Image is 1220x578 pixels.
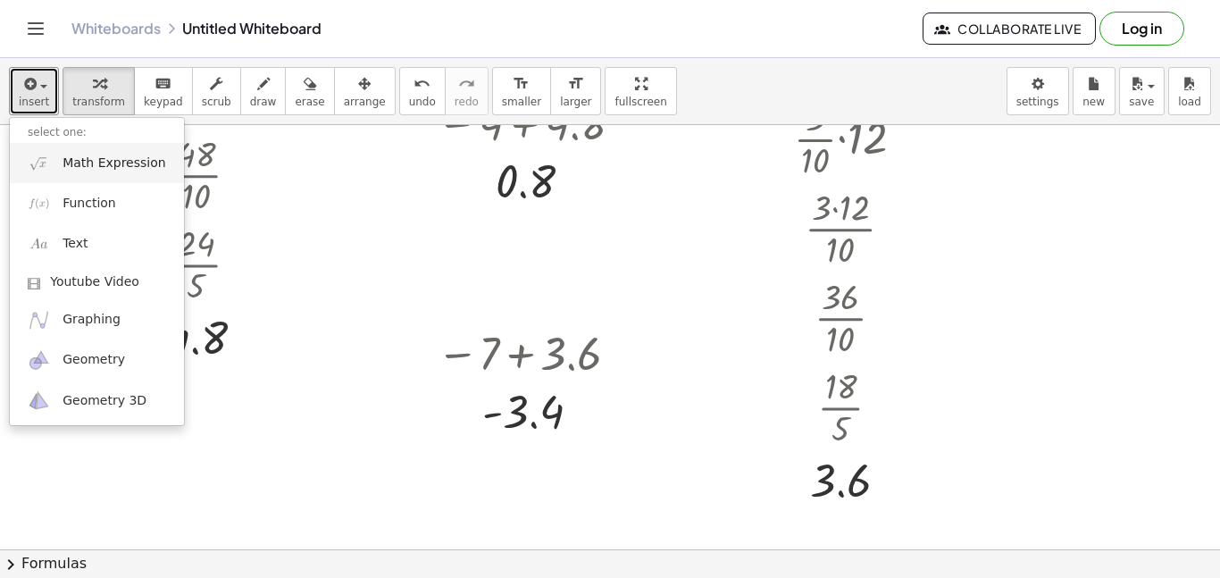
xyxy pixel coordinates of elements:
[414,73,430,95] i: undo
[28,152,50,174] img: sqrt_x.png
[63,67,135,115] button: transform
[1099,12,1184,46] button: Log in
[250,96,277,108] span: draw
[28,192,50,214] img: f_x.png
[409,96,436,108] span: undo
[513,73,530,95] i: format_size
[63,195,116,213] span: Function
[445,67,489,115] button: redoredo
[614,96,666,108] span: fullscreen
[10,264,184,300] a: Youtube Video
[458,73,475,95] i: redo
[63,392,146,410] span: Geometry 3D
[1119,67,1165,115] button: save
[63,155,165,172] span: Math Expression
[1082,96,1105,108] span: new
[71,20,161,38] a: Whiteboards
[50,273,139,291] span: Youtube Video
[192,67,241,115] button: scrub
[1178,96,1201,108] span: load
[10,183,184,223] a: Function
[63,235,88,253] span: Text
[9,67,59,115] button: insert
[295,96,324,108] span: erase
[1007,67,1069,115] button: settings
[1129,96,1154,108] span: save
[63,351,125,369] span: Geometry
[550,67,601,115] button: format_sizelarger
[10,224,184,264] a: Text
[240,67,287,115] button: draw
[63,311,121,329] span: Graphing
[202,96,231,108] span: scrub
[144,96,183,108] span: keypad
[1016,96,1059,108] span: settings
[567,73,584,95] i: format_size
[1168,67,1211,115] button: load
[28,233,50,255] img: Aa.png
[10,340,184,381] a: Geometry
[938,21,1081,37] span: Collaborate Live
[21,14,50,43] button: Toggle navigation
[1073,67,1116,115] button: new
[10,300,184,340] a: Graphing
[10,381,184,421] a: Geometry 3D
[19,96,49,108] span: insert
[28,349,50,372] img: ggb-geometry.svg
[923,13,1096,45] button: Collaborate Live
[344,96,386,108] span: arrange
[605,67,676,115] button: fullscreen
[285,67,334,115] button: erase
[399,67,446,115] button: undoundo
[492,67,551,115] button: format_sizesmaller
[28,309,50,331] img: ggb-graphing.svg
[10,122,184,143] li: select one:
[10,143,184,183] a: Math Expression
[334,67,396,115] button: arrange
[134,67,193,115] button: keyboardkeypad
[502,96,541,108] span: smaller
[560,96,591,108] span: larger
[72,96,125,108] span: transform
[28,390,50,412] img: ggb-3d.svg
[455,96,479,108] span: redo
[155,73,171,95] i: keyboard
